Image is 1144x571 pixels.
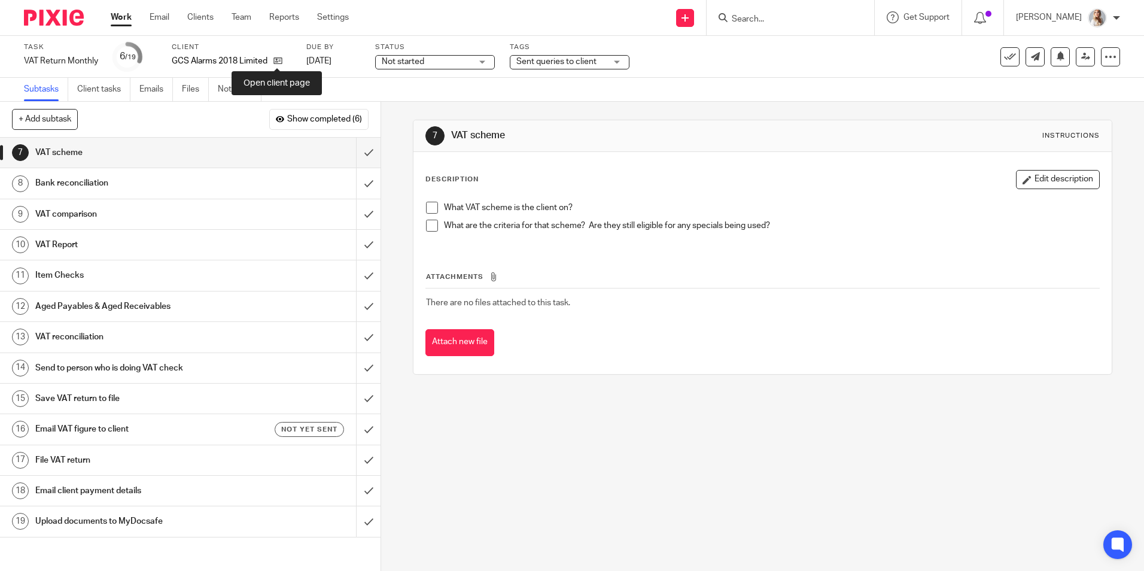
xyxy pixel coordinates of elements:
[125,54,136,60] small: /19
[139,78,173,101] a: Emails
[35,236,241,254] h1: VAT Report
[425,329,494,356] button: Attach new file
[218,78,261,101] a: Notes (0)
[1016,170,1100,189] button: Edit description
[35,420,241,438] h1: Email VAT figure to client
[306,42,360,52] label: Due by
[903,13,950,22] span: Get Support
[24,10,84,26] img: Pixie
[425,175,479,184] p: Description
[182,78,209,101] a: Files
[12,421,29,438] div: 16
[451,129,788,142] h1: VAT scheme
[425,126,445,145] div: 7
[12,513,29,530] div: 19
[12,329,29,345] div: 13
[120,50,136,63] div: 6
[382,57,424,66] span: Not started
[426,274,483,280] span: Attachments
[172,42,291,52] label: Client
[24,42,98,52] label: Task
[12,390,29,407] div: 15
[12,482,29,499] div: 18
[287,115,362,124] span: Show completed (6)
[12,452,29,469] div: 17
[1088,8,1107,28] img: IMG_9968.jpg
[35,390,241,408] h1: Save VAT return to file
[35,359,241,377] h1: Send to person who is doing VAT check
[12,175,29,192] div: 8
[375,42,495,52] label: Status
[731,14,838,25] input: Search
[426,299,570,307] span: There are no files attached to this task.
[12,144,29,161] div: 7
[111,11,132,23] a: Work
[12,298,29,315] div: 12
[444,202,1099,214] p: What VAT scheme is the client on?
[35,482,241,500] h1: Email client payment details
[24,78,68,101] a: Subtasks
[444,220,1099,232] p: What are the criteria for that scheme? Are they still eligible for any specials being used?
[269,11,299,23] a: Reports
[35,144,241,162] h1: VAT scheme
[35,451,241,469] h1: File VAT return
[35,328,241,346] h1: VAT reconciliation
[24,55,98,67] div: VAT Return Monthly
[35,205,241,223] h1: VAT comparison
[281,424,337,435] span: Not yet sent
[172,55,267,67] p: GCS Alarms 2018 Limited
[1042,131,1100,141] div: Instructions
[35,297,241,315] h1: Aged Payables & Aged Receivables
[317,11,349,23] a: Settings
[35,174,241,192] h1: Bank reconciliation
[510,42,629,52] label: Tags
[1016,11,1082,23] p: [PERSON_NAME]
[12,360,29,376] div: 14
[306,57,331,65] span: [DATE]
[516,57,597,66] span: Sent queries to client
[187,11,214,23] a: Clients
[269,109,369,129] button: Show completed (6)
[12,109,78,129] button: + Add subtask
[12,236,29,253] div: 10
[35,512,241,530] h1: Upload documents to MyDocsafe
[77,78,130,101] a: Client tasks
[35,266,241,284] h1: Item Checks
[232,11,251,23] a: Team
[150,11,169,23] a: Email
[270,78,317,101] a: Audit logs
[12,268,29,284] div: 11
[12,206,29,223] div: 9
